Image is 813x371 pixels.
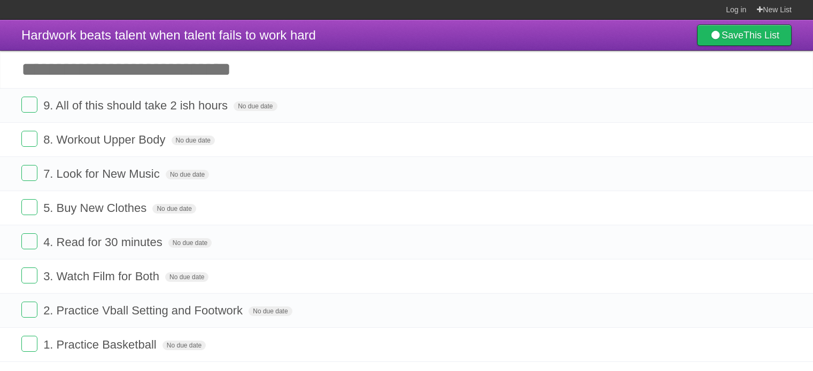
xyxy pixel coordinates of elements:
[168,238,212,248] span: No due date
[21,28,316,42] span: Hardwork beats talent when talent fails to work hard
[21,336,37,352] label: Done
[165,272,208,282] span: No due date
[21,131,37,147] label: Done
[21,233,37,249] label: Done
[152,204,196,214] span: No due date
[166,170,209,179] span: No due date
[21,199,37,215] label: Done
[43,304,245,317] span: 2. Practice Vball Setting and Footwork
[162,341,206,350] span: No due date
[21,267,37,283] label: Done
[43,167,162,180] span: 7. Look for New Music
[249,306,292,316] span: No due date
[744,30,779,41] b: This List
[43,99,230,112] span: 9. All of this should take 2 ish hours
[21,97,37,113] label: Done
[234,101,277,111] span: No due date
[697,25,792,46] a: SaveThis List
[21,302,37,318] label: Done
[43,201,149,215] span: 5. Buy New Clothes
[21,165,37,181] label: Done
[172,136,215,145] span: No due date
[43,235,165,249] span: 4. Read for 30 minutes
[43,270,162,283] span: 3. Watch Film for Both
[43,338,159,351] span: 1. Practice Basketball
[43,133,168,146] span: 8. Workout Upper Body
